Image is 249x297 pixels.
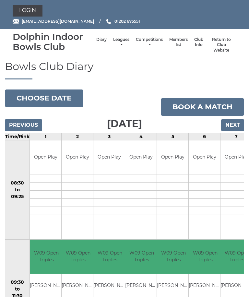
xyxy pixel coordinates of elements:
td: Open Play [30,140,61,174]
td: [PERSON_NAME] [62,282,94,290]
a: Competitions [136,37,163,48]
a: Leagues [113,37,129,48]
a: Members list [169,37,188,48]
a: Login [13,5,42,17]
td: [PERSON_NAME] [189,282,221,290]
td: 6 [189,133,220,140]
td: [PERSON_NAME] [157,282,190,290]
td: 1 [30,133,62,140]
td: Time/Rink [5,133,30,140]
td: W09 Open Triples [93,240,126,274]
td: [PERSON_NAME] [30,282,63,290]
td: W09 Open Triples [125,240,158,274]
td: 4 [125,133,157,140]
span: [EMAIL_ADDRESS][DOMAIN_NAME] [22,19,94,24]
td: W09 Open Triples [157,240,190,274]
a: Return to Club Website [210,37,233,53]
td: W09 Open Triples [30,240,63,274]
a: Book a match [161,98,244,116]
td: 3 [93,133,125,140]
td: [PERSON_NAME] [93,282,126,290]
td: [PERSON_NAME] [125,282,158,290]
a: Phone us 01202 675551 [105,18,140,24]
td: W09 Open Triples [189,240,221,274]
img: Email [13,19,19,24]
a: Diary [96,37,107,42]
td: Open Play [93,140,125,174]
td: 2 [62,133,93,140]
td: Open Play [62,140,93,174]
td: Open Play [125,140,157,174]
span: 01202 675551 [114,19,140,24]
img: Phone us [106,19,111,24]
td: W09 Open Triples [62,240,94,274]
td: Open Play [157,140,188,174]
div: Dolphin Indoor Bowls Club [13,32,93,52]
td: 08:30 to 09:25 [5,140,30,240]
input: Previous [5,119,42,131]
h1: Bowls Club Diary [5,61,244,79]
input: Next [221,119,244,131]
a: Email [EMAIL_ADDRESS][DOMAIN_NAME] [13,18,94,24]
button: Choose date [5,89,83,107]
td: Open Play [189,140,220,174]
td: 5 [157,133,189,140]
a: Club Info [194,37,203,48]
